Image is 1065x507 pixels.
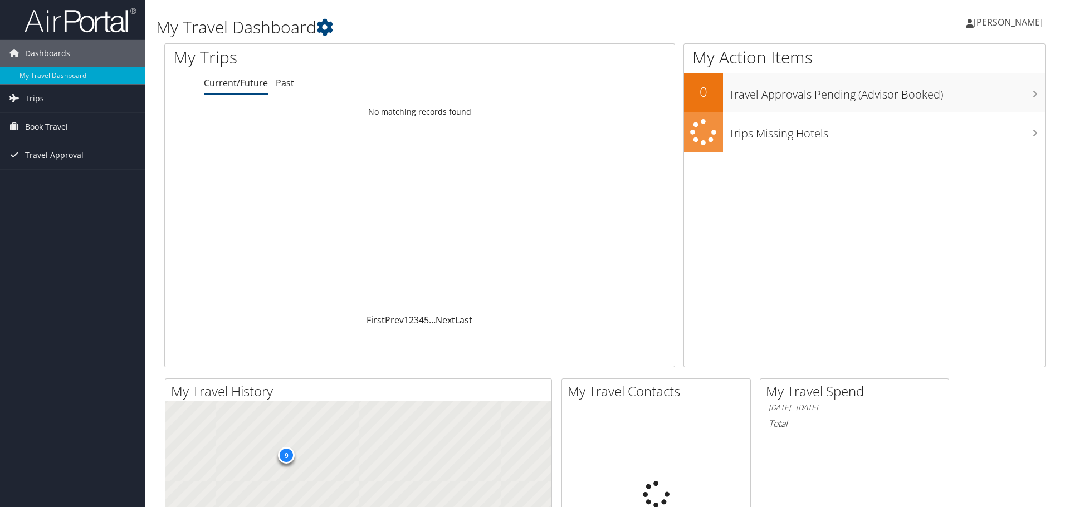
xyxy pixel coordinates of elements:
[173,46,454,69] h1: My Trips
[769,417,940,430] h6: Total
[404,314,409,326] a: 1
[429,314,436,326] span: …
[25,113,68,141] span: Book Travel
[276,77,294,89] a: Past
[278,447,295,464] div: 9
[414,314,419,326] a: 3
[729,81,1045,102] h3: Travel Approvals Pending (Advisor Booked)
[684,112,1045,152] a: Trips Missing Hotels
[684,73,1045,112] a: 0Travel Approvals Pending (Advisor Booked)
[966,6,1054,39] a: [PERSON_NAME]
[25,141,84,169] span: Travel Approval
[769,402,940,413] h6: [DATE] - [DATE]
[385,314,404,326] a: Prev
[684,82,723,101] h2: 0
[766,382,949,401] h2: My Travel Spend
[409,314,414,326] a: 2
[25,85,44,112] span: Trips
[424,314,429,326] a: 5
[367,314,385,326] a: First
[436,314,455,326] a: Next
[25,7,136,33] img: airportal-logo.png
[568,382,750,401] h2: My Travel Contacts
[25,40,70,67] span: Dashboards
[419,314,424,326] a: 4
[974,16,1043,28] span: [PERSON_NAME]
[171,382,551,401] h2: My Travel History
[165,102,675,122] td: No matching records found
[204,77,268,89] a: Current/Future
[684,46,1045,69] h1: My Action Items
[455,314,472,326] a: Last
[729,120,1045,141] h3: Trips Missing Hotels
[156,16,755,39] h1: My Travel Dashboard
